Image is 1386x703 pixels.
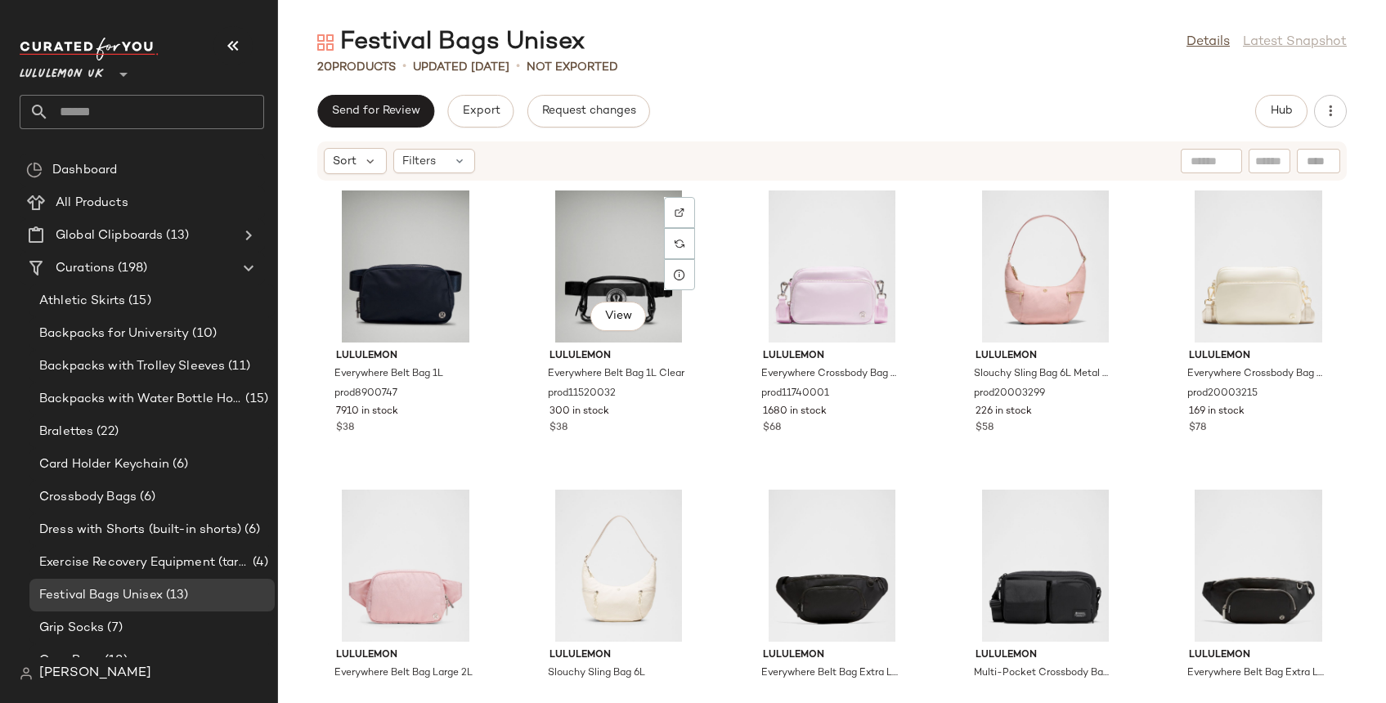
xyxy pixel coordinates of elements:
span: Exercise Recovery Equipment (target mobility + muscle recovery equipment) [39,553,249,572]
span: Bralettes [39,423,93,441]
p: Not Exported [527,59,618,76]
img: LU9CUHS_0393_1 [1176,490,1341,642]
span: (10) [189,325,217,343]
span: (13) [163,226,189,245]
span: (15) [125,292,151,311]
span: All Products [56,194,128,213]
span: View [604,310,632,323]
button: Export [447,95,514,128]
span: Everywhere Belt Bag 1L Clear [548,367,684,382]
img: LU9D48S_0001_1 [750,490,915,642]
p: updated [DATE] [413,59,509,76]
span: Slouchy Sling Bag 6L [548,666,645,681]
span: Everywhere Crossbody Bag 2L Metal Hardware [761,367,900,382]
span: prod8900747 [334,387,397,401]
span: lululemon [1189,648,1328,663]
span: prod11520032 [548,387,616,401]
span: Multi-Pocket Crossbody Bag 2.5L [974,666,1113,681]
img: LU9CACS_069459_1 [536,490,702,642]
span: (18) [101,652,128,670]
img: svg%3e [675,208,684,217]
span: Festival Bags Unisex [39,586,163,605]
img: svg%3e [20,667,33,680]
img: cfy_white_logo.C9jOOHJF.svg [20,38,159,60]
span: Curations [56,259,114,278]
span: 226 in stock [976,405,1032,419]
span: 300 in stock [549,405,609,419]
img: LU9BE3S_0001_1 [536,190,702,343]
span: Dashboard [52,161,117,180]
span: (15) [242,390,268,409]
span: Everywhere Crossbody Bag Large 3L Metal Hardware [1187,367,1326,382]
span: Athletic Skirts [39,292,125,311]
span: 169 in stock [1189,405,1245,419]
span: 20 [317,61,332,74]
span: • [516,57,520,77]
span: (198) [114,259,147,278]
span: • [402,57,406,77]
span: Backpacks with Water Bottle Holder [39,390,242,409]
a: Details [1186,33,1230,52]
span: lululemon [976,648,1115,663]
span: prod20003215 [1187,387,1258,401]
span: Hub [1270,105,1293,118]
img: LU9CMCS_0001_1 [962,490,1128,642]
span: Lululemon UK [20,56,104,85]
span: Gym Bags [39,652,101,670]
span: Backpacks for University [39,325,189,343]
span: lululemon [549,349,689,364]
img: LU9AZ3S_031382_1 [323,190,488,343]
span: Card Holder Keychain [39,455,169,474]
span: $78 [1189,421,1206,436]
span: lululemon [1189,349,1328,364]
span: prod11740001 [761,387,829,401]
span: lululemon [763,349,902,364]
span: $68 [763,421,781,436]
div: Festival Bags Unisex [317,26,585,59]
span: (7) [104,619,122,638]
span: Everywhere Belt Bag Large 2L [334,666,473,681]
span: [PERSON_NAME] [39,664,151,683]
div: Products [317,59,396,76]
img: LU9CC6S_069959_1 [962,190,1128,343]
img: svg%3e [26,162,43,178]
span: Sort [333,153,357,170]
span: (13) [163,586,189,605]
button: View [590,302,646,331]
span: (22) [93,423,119,441]
span: Filters [402,153,436,170]
span: Grip Socks [39,619,104,638]
span: $38 [549,421,567,436]
span: Crossbody Bags [39,488,137,507]
span: $58 [976,421,994,436]
span: 7910 in stock [336,405,398,419]
span: $38 [336,421,354,436]
span: (6) [169,455,188,474]
span: Request changes [541,105,636,118]
span: prod20003299 [974,387,1045,401]
span: 1680 in stock [763,405,827,419]
button: Send for Review [317,95,434,128]
span: lululemon [763,648,902,663]
span: Everywhere Belt Bag Extra Large 4L [761,666,900,681]
span: Everywhere Belt Bag Extra Large 4L Metal Hardware [1187,666,1326,681]
span: lululemon [336,349,475,364]
span: Global Clipboards [56,226,163,245]
span: lululemon [976,349,1115,364]
img: LU9CK6S_033454_1 [1176,190,1341,343]
button: Request changes [527,95,650,128]
span: lululemon [549,648,689,663]
img: LU9BG8S_069005_1 [323,490,488,642]
span: Everywhere Belt Bag 1L [334,367,443,382]
img: svg%3e [675,239,684,249]
span: (6) [137,488,155,507]
span: Send for Review [331,105,420,118]
span: Backpacks with Trolley Sleeves [39,357,225,376]
button: Hub [1255,95,1308,128]
span: (6) [241,521,260,540]
span: lululemon [336,648,475,663]
span: Export [461,105,500,118]
span: Dress with Shorts (built-in shorts) [39,521,241,540]
img: svg%3e [317,34,334,51]
img: LU9C80S_070361_1 [750,190,915,343]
